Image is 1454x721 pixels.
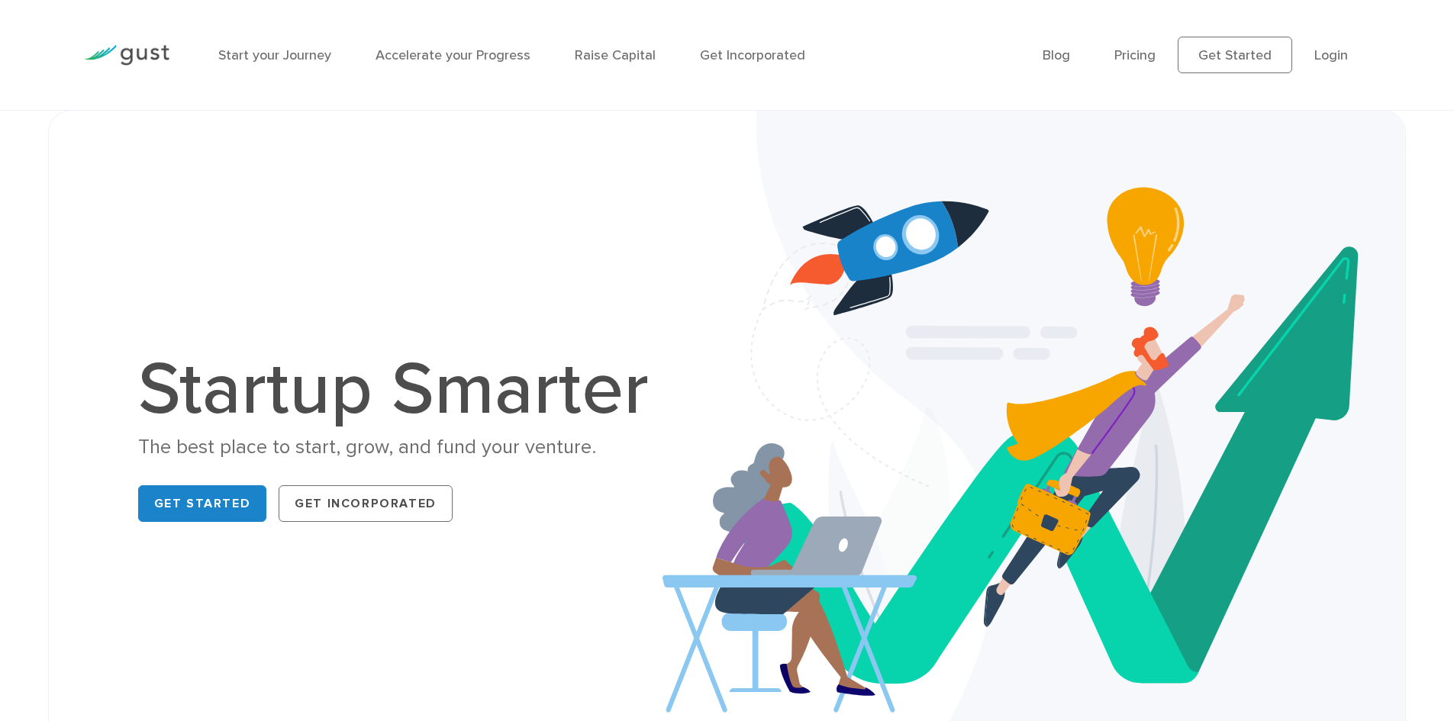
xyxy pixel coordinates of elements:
div: The best place to start, grow, and fund your venture. [138,434,665,461]
a: Get Incorporated [279,485,453,522]
a: Blog [1043,47,1070,63]
a: Get Started [1178,37,1292,73]
img: Gust Logo [84,45,169,66]
a: Pricing [1114,47,1156,63]
a: Get Incorporated [700,47,805,63]
h1: Startup Smarter [138,353,665,426]
a: Raise Capital [575,47,656,63]
a: Get Started [138,485,267,522]
a: Start your Journey [218,47,331,63]
a: Accelerate your Progress [376,47,530,63]
a: Login [1314,47,1348,63]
